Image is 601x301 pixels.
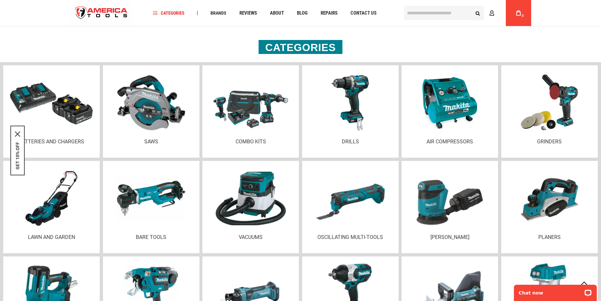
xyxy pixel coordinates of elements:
[3,161,100,253] a: Lawn and garden Lawn and garden
[351,11,377,16] span: Contact Us
[316,167,385,229] img: Oscillating Multi-tools
[348,9,379,18] a: Contact Us
[15,132,20,137] button: Close
[15,142,20,170] button: GET 10% OFF
[215,172,286,225] img: Vacuums
[70,1,133,25] a: store logo
[294,9,311,18] a: Blog
[103,161,199,253] a: Bare tools Bare tools
[501,65,598,158] a: Grinders Grinders
[408,138,492,145] p: Air compressors
[10,234,93,240] p: Lawn and garden
[153,11,185,15] span: Categories
[309,138,392,145] p: Drills
[117,69,185,137] img: Saws
[309,234,392,240] p: Oscillating Multi-tools
[211,11,226,15] span: Brands
[103,65,199,158] a: Saws Saws
[318,9,340,18] a: Repairs
[321,11,338,16] span: Repairs
[109,138,193,145] p: Saws
[70,1,133,25] img: America Tools
[302,161,399,253] a: Oscillating Multi-tools Oscillating Multi-tools
[422,75,477,130] img: Air compressors
[302,65,399,158] a: Drills Drills
[297,11,308,16] span: Blog
[508,234,591,240] p: Planers
[202,65,299,158] a: Combo KITS Combo KITS
[520,74,578,131] img: Grinders
[402,65,498,158] a: Air compressors Air compressors
[259,40,342,54] h2: Categories
[209,234,292,240] p: Vacuums
[10,81,93,125] img: Batteries and chargers
[3,65,100,158] a: Batteries and chargers Batteries and chargers
[508,138,591,145] p: Grinders
[322,75,379,131] img: Drills
[117,176,185,221] img: Bare tools
[239,11,257,16] span: Reviews
[213,76,288,130] img: Combo KITS
[510,281,601,301] iframe: LiveChat chat widget
[402,161,498,253] a: Sanders [PERSON_NAME]
[150,9,187,18] a: Categories
[237,9,260,18] a: Reviews
[408,234,492,240] p: [PERSON_NAME]
[10,138,93,145] p: Batteries and chargers
[15,132,20,137] svg: close icon
[270,11,284,16] span: About
[416,169,483,228] img: Sanders
[23,170,80,227] img: Lawn and garden
[522,14,524,18] span: 0
[209,138,292,145] p: Combo KITS
[501,161,598,253] a: Planers Planers
[208,9,229,18] a: Brands
[521,171,578,226] img: Planers
[267,9,287,18] a: About
[202,161,299,253] a: Vacuums Vacuums
[109,234,193,240] p: Bare tools
[471,7,484,19] button: Search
